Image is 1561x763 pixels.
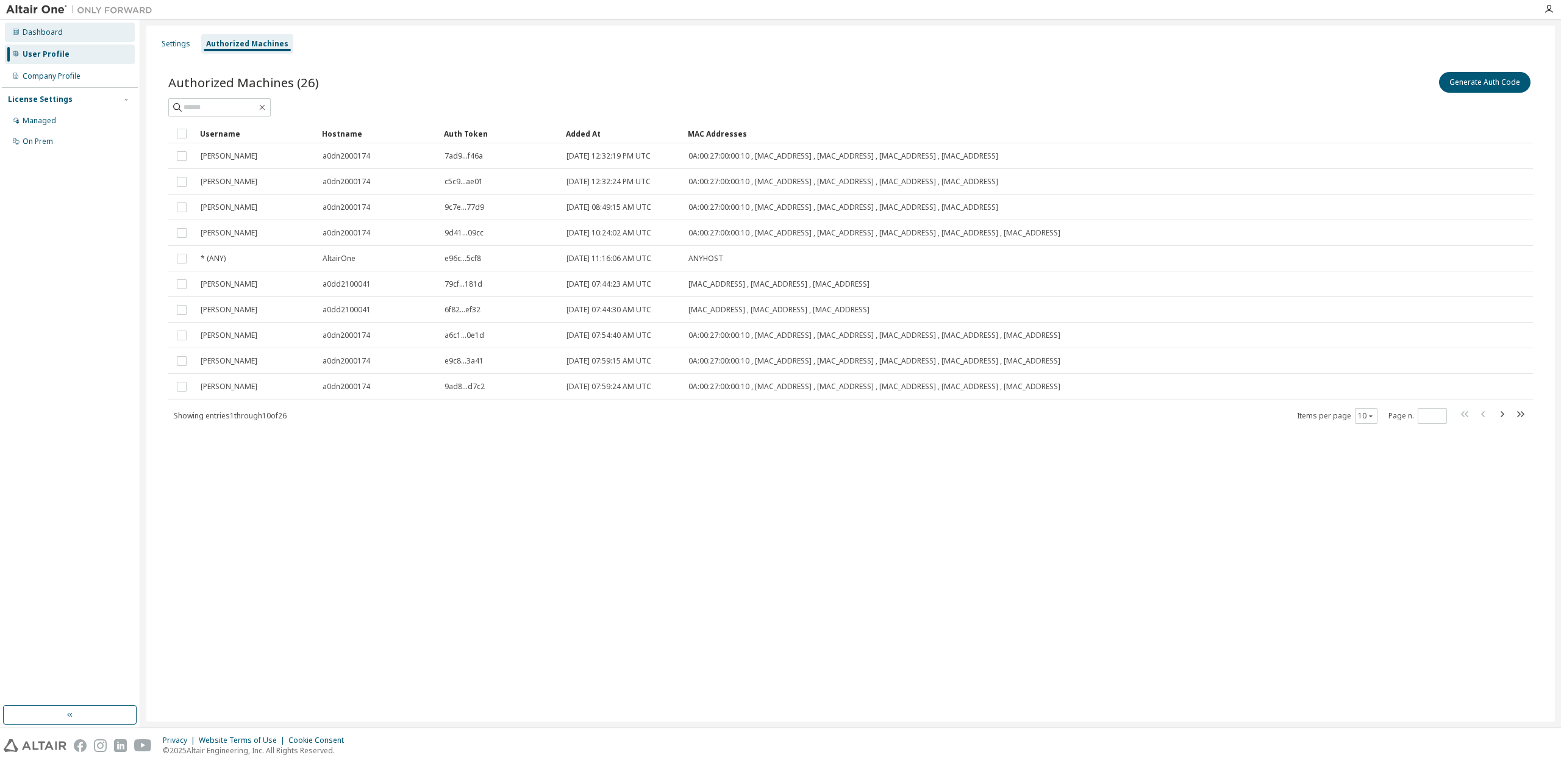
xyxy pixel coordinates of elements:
[201,177,257,187] span: [PERSON_NAME]
[201,356,257,366] span: [PERSON_NAME]
[23,137,53,146] div: On Prem
[323,254,355,263] span: AltairOne
[323,177,370,187] span: a0dn2000174
[201,305,257,315] span: [PERSON_NAME]
[688,124,1405,143] div: MAC Addresses
[688,279,870,289] span: [MAC_ADDRESS] , [MAC_ADDRESS] , [MAC_ADDRESS]
[199,736,288,745] div: Website Terms of Use
[201,228,257,238] span: [PERSON_NAME]
[566,254,651,263] span: [DATE] 11:16:06 AM UTC
[168,74,319,91] span: Authorized Machines (26)
[114,739,127,752] img: linkedin.svg
[322,124,434,143] div: Hostname
[23,27,63,37] div: Dashboard
[566,202,651,212] span: [DATE] 08:49:15 AM UTC
[566,356,651,366] span: [DATE] 07:59:15 AM UTC
[688,331,1060,340] span: 0A:00:27:00:00:10 , [MAC_ADDRESS] , [MAC_ADDRESS] , [MAC_ADDRESS] , [MAC_ADDRESS] , [MAC_ADDRESS]
[201,151,257,161] span: [PERSON_NAME]
[566,151,651,161] span: [DATE] 12:32:19 PM UTC
[688,305,870,315] span: [MAC_ADDRESS] , [MAC_ADDRESS] , [MAC_ADDRESS]
[323,356,370,366] span: a0dn2000174
[445,177,483,187] span: c5c9...ae01
[688,356,1060,366] span: 0A:00:27:00:00:10 , [MAC_ADDRESS] , [MAC_ADDRESS] , [MAC_ADDRESS] , [MAC_ADDRESS] , [MAC_ADDRESS]
[445,356,484,366] span: e9c8...3a41
[566,305,651,315] span: [DATE] 07:44:30 AM UTC
[688,202,998,212] span: 0A:00:27:00:00:10 , [MAC_ADDRESS] , [MAC_ADDRESS] , [MAC_ADDRESS] , [MAC_ADDRESS]
[688,151,998,161] span: 0A:00:27:00:00:10 , [MAC_ADDRESS] , [MAC_ADDRESS] , [MAC_ADDRESS] , [MAC_ADDRESS]
[163,736,199,745] div: Privacy
[566,228,651,238] span: [DATE] 10:24:02 AM UTC
[201,254,226,263] span: * (ANY)
[1439,72,1531,93] button: Generate Auth Code
[566,279,651,289] span: [DATE] 07:44:23 AM UTC
[323,202,370,212] span: a0dn2000174
[323,151,370,161] span: a0dn2000174
[566,177,651,187] span: [DATE] 12:32:24 PM UTC
[163,745,351,756] p: © 2025 Altair Engineering, Inc. All Rights Reserved.
[23,116,56,126] div: Managed
[134,739,152,752] img: youtube.svg
[288,736,351,745] div: Cookie Consent
[6,4,159,16] img: Altair One
[688,228,1060,238] span: 0A:00:27:00:00:10 , [MAC_ADDRESS] , [MAC_ADDRESS] , [MAC_ADDRESS] , [MAC_ADDRESS] , [MAC_ADDRESS]
[162,39,190,49] div: Settings
[201,382,257,392] span: [PERSON_NAME]
[445,305,480,315] span: 6f82...ef32
[323,279,371,289] span: a0dd2100041
[566,382,651,392] span: [DATE] 07:59:24 AM UTC
[566,124,678,143] div: Added At
[200,124,312,143] div: Username
[201,331,257,340] span: [PERSON_NAME]
[323,331,370,340] span: a0dn2000174
[206,39,288,49] div: Authorized Machines
[1297,408,1377,424] span: Items per page
[8,95,73,104] div: License Settings
[1388,408,1447,424] span: Page n.
[201,202,257,212] span: [PERSON_NAME]
[445,382,485,392] span: 9ad8...d7c2
[445,151,483,161] span: 7ad9...f46a
[445,331,484,340] span: a6c1...0e1d
[23,71,80,81] div: Company Profile
[323,305,371,315] span: a0dd2100041
[74,739,87,752] img: facebook.svg
[4,739,66,752] img: altair_logo.svg
[445,279,482,289] span: 79cf...181d
[688,382,1060,392] span: 0A:00:27:00:00:10 , [MAC_ADDRESS] , [MAC_ADDRESS] , [MAC_ADDRESS] , [MAC_ADDRESS] , [MAC_ADDRESS]
[445,202,484,212] span: 9c7e...77d9
[201,279,257,289] span: [PERSON_NAME]
[566,331,651,340] span: [DATE] 07:54:40 AM UTC
[688,177,998,187] span: 0A:00:27:00:00:10 , [MAC_ADDRESS] , [MAC_ADDRESS] , [MAC_ADDRESS] , [MAC_ADDRESS]
[688,254,723,263] span: ANYHOST
[1358,411,1374,421] button: 10
[323,382,370,392] span: a0dn2000174
[174,410,287,421] span: Showing entries 1 through 10 of 26
[323,228,370,238] span: a0dn2000174
[444,124,556,143] div: Auth Token
[445,254,481,263] span: e96c...5cf8
[445,228,484,238] span: 9d41...09cc
[23,49,70,59] div: User Profile
[94,739,107,752] img: instagram.svg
